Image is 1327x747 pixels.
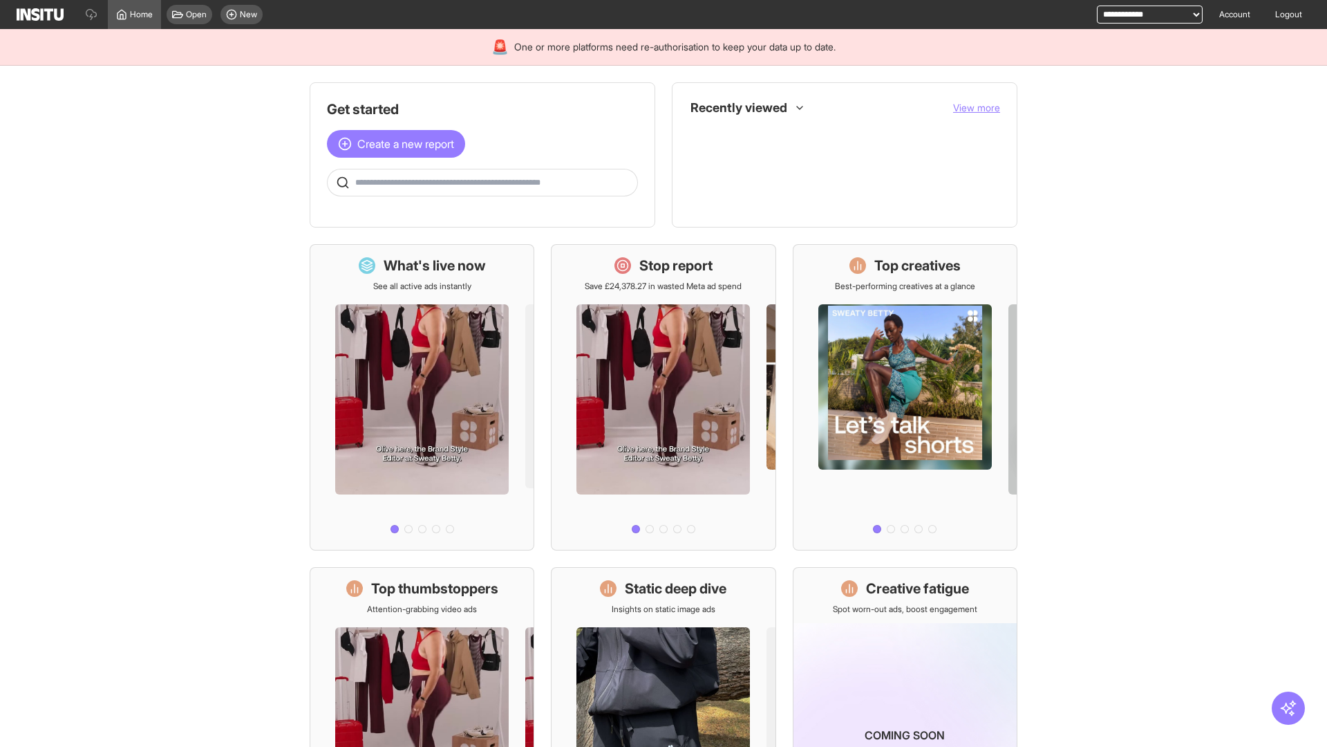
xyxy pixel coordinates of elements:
[240,9,257,20] span: New
[186,9,207,20] span: Open
[953,102,1000,113] span: View more
[585,281,742,292] p: Save £24,378.27 in wasted Meta ad spend
[793,244,1017,551] a: Top creativesBest-performing creatives at a glance
[491,37,509,57] div: 🚨
[639,256,713,275] h1: Stop report
[310,244,534,551] a: What's live nowSee all active ads instantly
[835,281,975,292] p: Best-performing creatives at a glance
[384,256,486,275] h1: What's live now
[130,9,153,20] span: Home
[367,604,477,615] p: Attention-grabbing video ads
[874,256,961,275] h1: Top creatives
[357,136,454,152] span: Create a new report
[514,40,836,54] span: One or more platforms need re-authorisation to keep your data up to date.
[551,244,775,551] a: Stop reportSave £24,378.27 in wasted Meta ad spend
[327,130,465,158] button: Create a new report
[953,101,1000,115] button: View more
[17,8,64,21] img: Logo
[371,579,498,598] h1: Top thumbstoppers
[373,281,471,292] p: See all active ads instantly
[327,100,638,119] h1: Get started
[612,604,715,615] p: Insights on static image ads
[625,579,726,598] h1: Static deep dive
